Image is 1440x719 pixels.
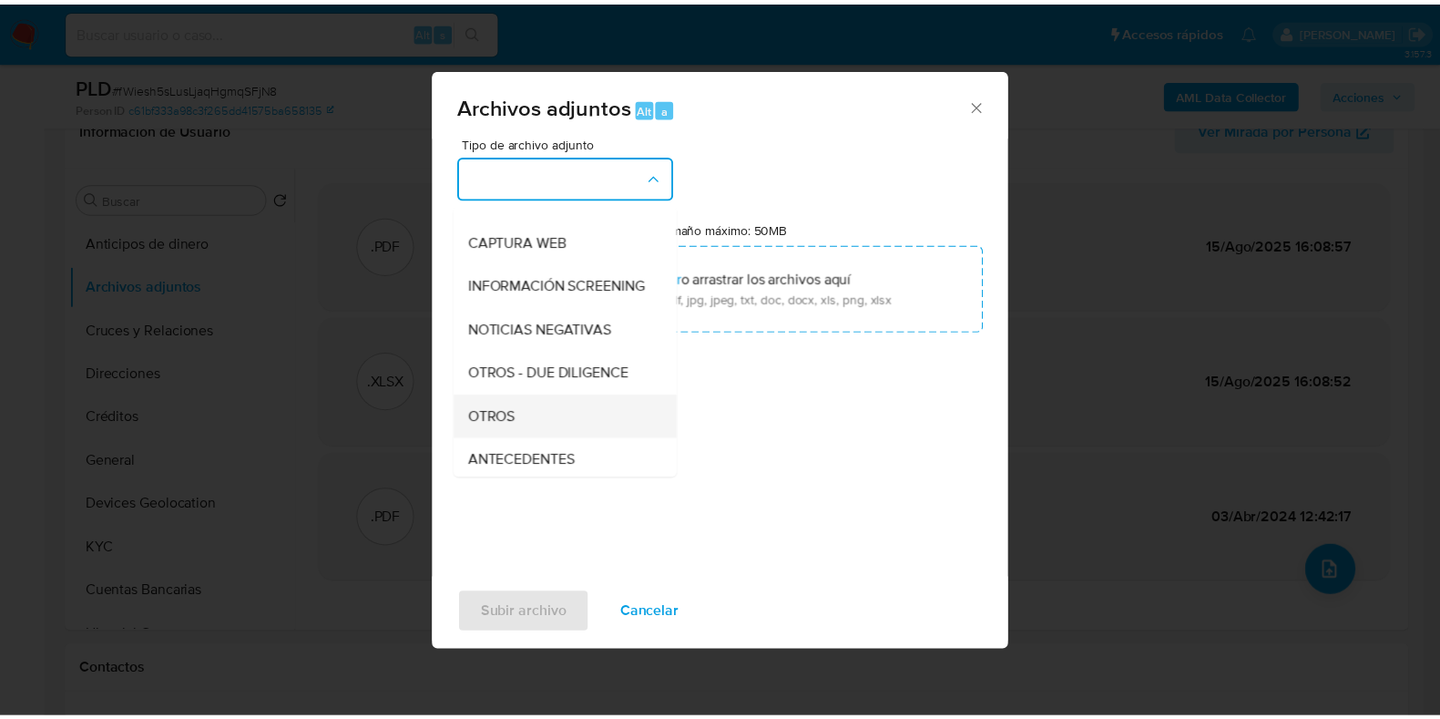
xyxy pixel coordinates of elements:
span: Cancelar [628,593,687,633]
span: ANTECEDENTES [474,451,581,469]
span: a [669,99,675,117]
label: Tamaño máximo: 50MB [667,221,797,237]
span: Alt [645,99,659,117]
button: Cerrar [979,96,996,112]
span: OTROS [474,407,521,426]
span: CAPTURA GOOGLE [474,189,600,207]
span: CAPTURA WEB [474,232,573,251]
span: INFORMACIÓN SCREENING [474,276,652,294]
span: Archivos adjuntos [463,88,638,120]
span: OTROS - DUE DILIGENCE [474,364,636,382]
button: Cancelar [604,591,710,635]
span: NOTICIAS NEGATIVAS [474,320,618,338]
span: Tipo de archivo adjunto [467,136,686,149]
